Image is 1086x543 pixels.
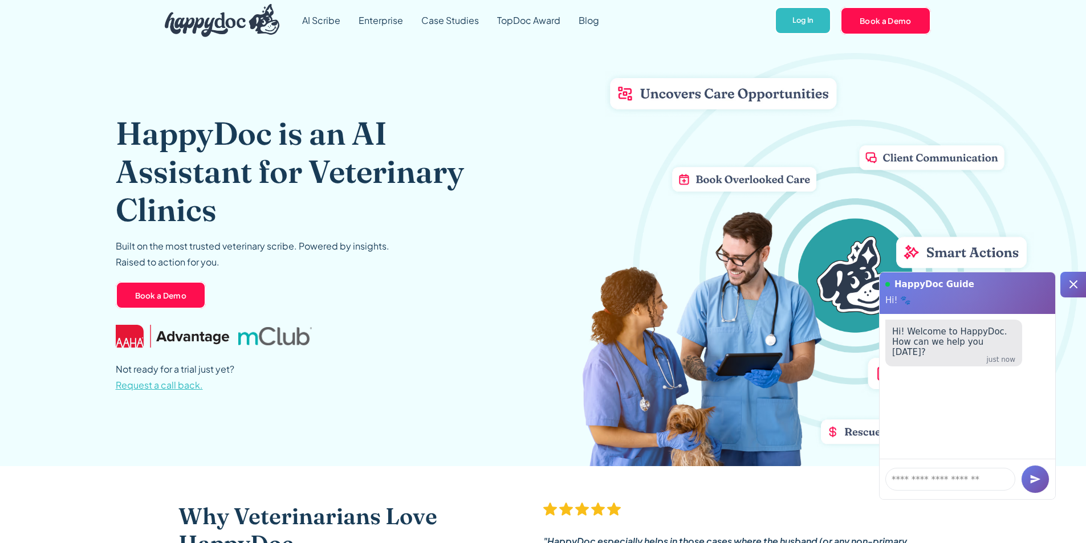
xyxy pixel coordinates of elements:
span: Request a call back. [116,379,203,391]
img: HappyDoc Logo: A happy dog with his ear up, listening. [165,4,280,37]
h1: HappyDoc is an AI Assistant for Veterinary Clinics [116,114,501,229]
a: Book a Demo [840,7,931,34]
a: Book a Demo [116,281,206,309]
img: mclub logo [238,327,311,345]
p: Not ready for a trial just yet? [116,361,234,393]
a: Log In [775,7,831,35]
a: home [156,1,280,40]
img: AAHA Advantage logo [116,325,230,348]
p: Built on the most trusted veterinary scribe. Powered by insights. Raised to action for you. [116,238,389,270]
